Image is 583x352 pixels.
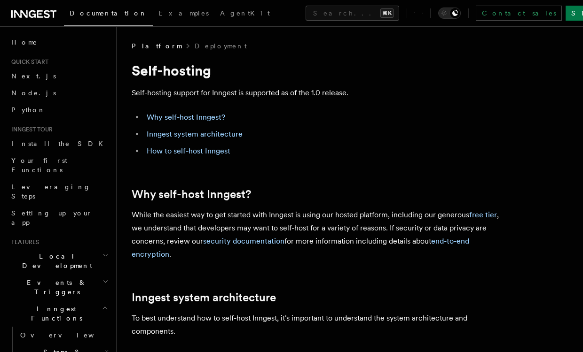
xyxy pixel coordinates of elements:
[147,113,225,122] a: Why self-host Inngest?
[8,274,110,300] button: Events & Triggers
[438,8,461,19] button: Toggle dark mode
[8,84,110,101] a: Node.js
[8,178,110,205] a: Leveraging Steps
[11,140,109,147] span: Install the SDK
[11,209,92,226] span: Setting up your app
[153,3,214,25] a: Examples
[132,312,508,338] p: To best understand how to self-host Inngest, it's important to understand the system architecture...
[11,183,91,200] span: Leveraging Steps
[203,237,284,245] a: security documentation
[20,331,117,339] span: Overview
[8,205,110,231] a: Setting up your app
[8,126,53,133] span: Inngest tour
[8,152,110,178] a: Your first Functions
[132,291,276,304] a: Inngest system architecture
[132,62,508,79] h1: Self-hosting
[132,41,181,51] span: Platform
[8,58,48,66] span: Quick start
[11,157,67,174] span: Your first Functions
[8,68,110,84] a: Next.js
[195,41,247,51] a: Deployment
[8,252,102,270] span: Local Development
[147,146,230,155] a: How to self-host Inngest
[16,327,110,344] a: Overview
[64,3,153,26] a: Documentation
[214,3,276,25] a: AgentKit
[8,238,39,246] span: Features
[8,304,102,323] span: Inngest Functions
[70,9,147,17] span: Documentation
[158,9,209,17] span: Examples
[11,89,56,97] span: Node.js
[476,6,562,21] a: Contact sales
[380,8,394,18] kbd: ⌘K
[8,248,110,274] button: Local Development
[8,135,110,152] a: Install the SDK
[8,101,110,118] a: Python
[220,9,270,17] span: AgentKit
[8,34,110,51] a: Home
[8,278,102,297] span: Events & Triggers
[132,208,508,261] p: While the easiest way to get started with Inngest is using our hosted platform, including our gen...
[306,6,399,21] button: Search...⌘K
[11,106,46,114] span: Python
[11,72,56,80] span: Next.js
[132,188,251,201] a: Why self-host Inngest?
[132,86,508,99] p: Self-hosting support for Inngest is supported as of the 1.0 release.
[8,300,110,327] button: Inngest Functions
[11,38,38,47] span: Home
[469,210,497,219] a: free tier
[147,130,243,138] a: Inngest system architecture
